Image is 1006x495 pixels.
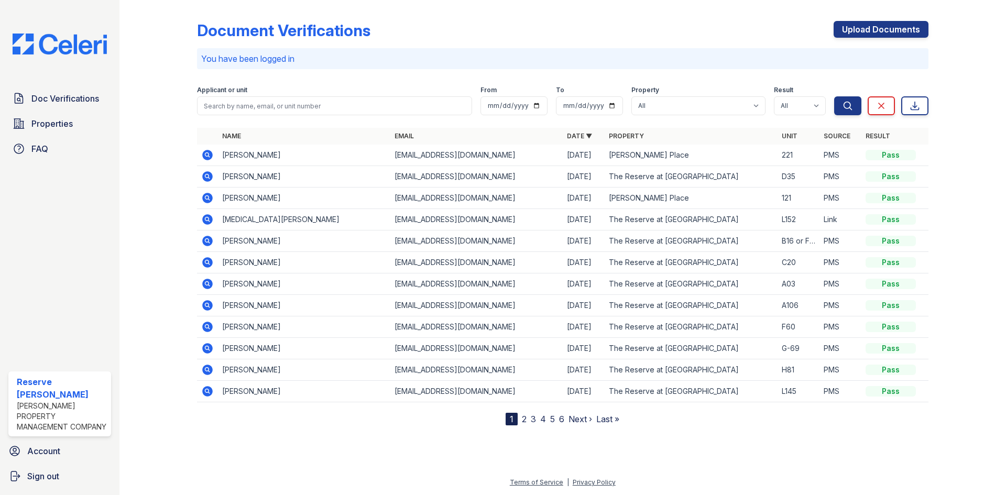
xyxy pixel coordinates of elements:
[218,252,390,273] td: [PERSON_NAME]
[866,279,916,289] div: Pass
[218,381,390,402] td: [PERSON_NAME]
[605,252,777,273] td: The Reserve at [GEOGRAPHIC_DATA]
[559,414,564,424] a: 6
[782,132,797,140] a: Unit
[778,316,819,338] td: F60
[4,466,115,487] a: Sign out
[605,230,777,252] td: The Reserve at [GEOGRAPHIC_DATA]
[819,209,861,230] td: Link
[197,21,370,40] div: Document Verifications
[819,273,861,295] td: PMS
[778,166,819,188] td: D35
[778,359,819,381] td: H81
[17,401,107,432] div: [PERSON_NAME] Property Management Company
[218,209,390,230] td: [MEDICAL_DATA][PERSON_NAME]
[819,359,861,381] td: PMS
[568,414,592,424] a: Next ›
[4,34,115,54] img: CE_Logo_Blue-a8612792a0a2168367f1c8372b55b34899dd931a85d93a1a3d3e32e68fde9ad4.png
[510,478,563,486] a: Terms of Service
[819,166,861,188] td: PMS
[605,145,777,166] td: [PERSON_NAME] Place
[197,86,247,94] label: Applicant or unit
[866,150,916,160] div: Pass
[778,209,819,230] td: L152
[866,343,916,354] div: Pass
[605,381,777,402] td: The Reserve at [GEOGRAPHIC_DATA]
[390,209,563,230] td: [EMAIL_ADDRESS][DOMAIN_NAME]
[563,295,605,316] td: [DATE]
[8,138,111,159] a: FAQ
[563,381,605,402] td: [DATE]
[218,273,390,295] td: [PERSON_NAME]
[222,132,241,140] a: Name
[563,145,605,166] td: [DATE]
[563,273,605,295] td: [DATE]
[866,322,916,332] div: Pass
[819,145,861,166] td: PMS
[390,166,563,188] td: [EMAIL_ADDRESS][DOMAIN_NAME]
[778,381,819,402] td: L145
[834,21,928,38] a: Upload Documents
[866,171,916,182] div: Pass
[563,252,605,273] td: [DATE]
[27,445,60,457] span: Account
[390,381,563,402] td: [EMAIL_ADDRESS][DOMAIN_NAME]
[390,145,563,166] td: [EMAIL_ADDRESS][DOMAIN_NAME]
[605,188,777,209] td: [PERSON_NAME] Place
[819,188,861,209] td: PMS
[866,365,916,375] div: Pass
[605,295,777,316] td: The Reserve at [GEOGRAPHIC_DATA]
[774,86,793,94] label: Result
[197,96,472,115] input: Search by name, email, or unit number
[218,145,390,166] td: [PERSON_NAME]
[390,252,563,273] td: [EMAIL_ADDRESS][DOMAIN_NAME]
[218,295,390,316] td: [PERSON_NAME]
[218,230,390,252] td: [PERSON_NAME]
[563,209,605,230] td: [DATE]
[866,193,916,203] div: Pass
[480,86,497,94] label: From
[531,414,536,424] a: 3
[866,300,916,311] div: Pass
[778,188,819,209] td: 121
[866,214,916,225] div: Pass
[31,92,99,105] span: Doc Verifications
[596,414,619,424] a: Last »
[563,188,605,209] td: [DATE]
[395,132,414,140] a: Email
[605,209,777,230] td: The Reserve at [GEOGRAPHIC_DATA]
[563,316,605,338] td: [DATE]
[866,236,916,246] div: Pass
[866,257,916,268] div: Pass
[31,117,73,130] span: Properties
[8,88,111,109] a: Doc Verifications
[390,188,563,209] td: [EMAIL_ADDRESS][DOMAIN_NAME]
[390,316,563,338] td: [EMAIL_ADDRESS][DOMAIN_NAME]
[390,295,563,316] td: [EMAIL_ADDRESS][DOMAIN_NAME]
[819,338,861,359] td: PMS
[17,376,107,401] div: Reserve [PERSON_NAME]
[390,359,563,381] td: [EMAIL_ADDRESS][DOMAIN_NAME]
[563,230,605,252] td: [DATE]
[390,230,563,252] td: [EMAIL_ADDRESS][DOMAIN_NAME]
[605,338,777,359] td: The Reserve at [GEOGRAPHIC_DATA]
[778,338,819,359] td: G-69
[778,145,819,166] td: 221
[563,359,605,381] td: [DATE]
[218,316,390,338] td: [PERSON_NAME]
[605,273,777,295] td: The Reserve at [GEOGRAPHIC_DATA]
[866,386,916,397] div: Pass
[522,414,527,424] a: 2
[556,86,564,94] label: To
[31,142,48,155] span: FAQ
[605,166,777,188] td: The Reserve at [GEOGRAPHIC_DATA]
[631,86,659,94] label: Property
[4,441,115,461] a: Account
[567,478,569,486] div: |
[778,230,819,252] td: B16 or F56
[540,414,546,424] a: 4
[866,132,890,140] a: Result
[609,132,644,140] a: Property
[819,381,861,402] td: PMS
[390,338,563,359] td: [EMAIL_ADDRESS][DOMAIN_NAME]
